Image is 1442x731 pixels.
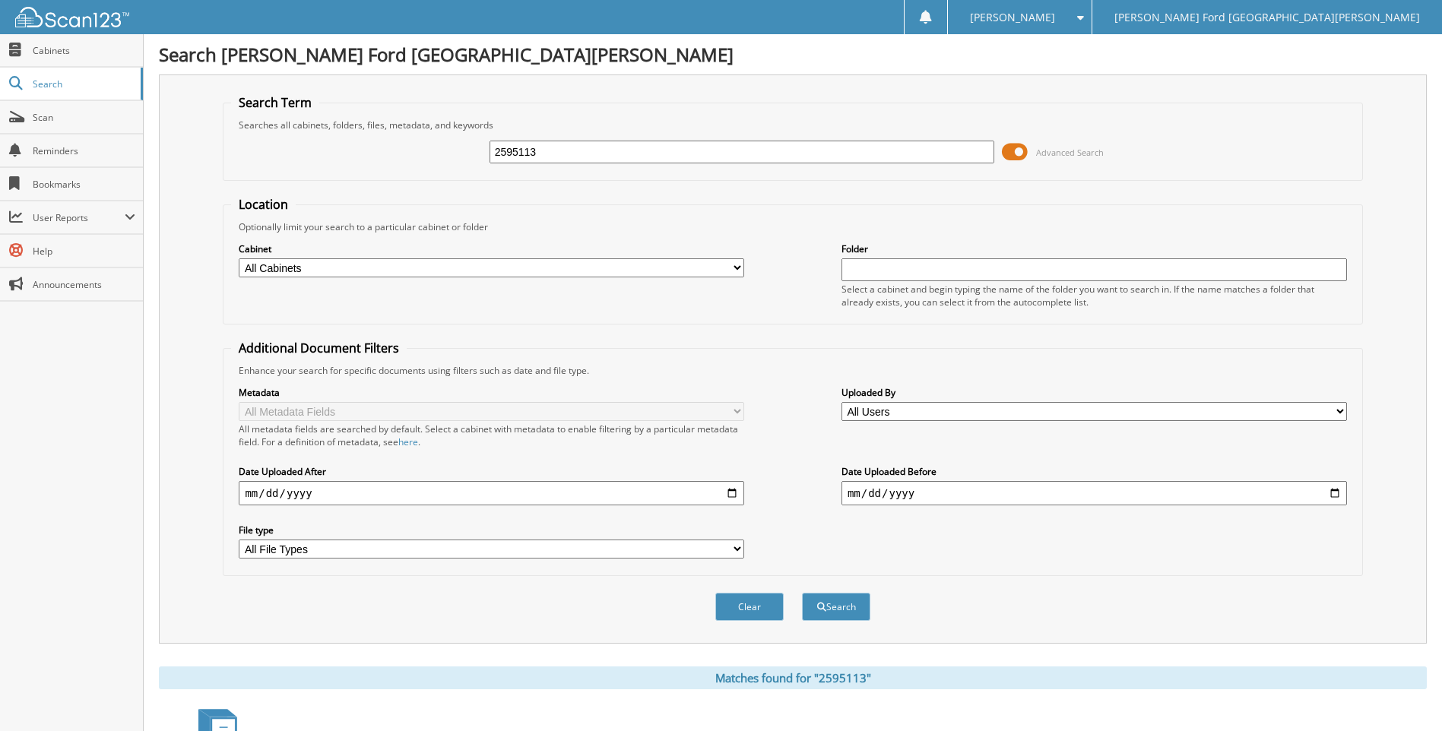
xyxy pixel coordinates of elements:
[1036,147,1104,158] span: Advanced Search
[841,283,1347,309] div: Select a cabinet and begin typing the name of the folder you want to search in. If the name match...
[159,42,1427,67] h1: Search [PERSON_NAME] Ford [GEOGRAPHIC_DATA][PERSON_NAME]
[841,242,1347,255] label: Folder
[239,465,744,478] label: Date Uploaded After
[841,386,1347,399] label: Uploaded By
[33,245,135,258] span: Help
[239,386,744,399] label: Metadata
[33,44,135,57] span: Cabinets
[1114,13,1420,22] span: [PERSON_NAME] Ford [GEOGRAPHIC_DATA][PERSON_NAME]
[15,7,129,27] img: scan123-logo-white.svg
[970,13,1055,22] span: [PERSON_NAME]
[802,593,870,621] button: Search
[231,119,1354,131] div: Searches all cabinets, folders, files, metadata, and keywords
[231,220,1354,233] div: Optionally limit your search to a particular cabinet or folder
[231,196,296,213] legend: Location
[33,211,125,224] span: User Reports
[159,666,1427,689] div: Matches found for "2595113"
[231,94,319,111] legend: Search Term
[33,178,135,191] span: Bookmarks
[239,524,744,536] label: File type
[398,435,418,448] a: here
[841,481,1347,505] input: end
[33,78,133,90] span: Search
[33,111,135,124] span: Scan
[33,278,135,291] span: Announcements
[239,422,744,448] div: All metadata fields are searched by default. Select a cabinet with metadata to enable filtering b...
[841,465,1347,478] label: Date Uploaded Before
[239,481,744,505] input: start
[231,364,1354,377] div: Enhance your search for specific documents using filters such as date and file type.
[715,593,784,621] button: Clear
[231,340,407,356] legend: Additional Document Filters
[239,242,744,255] label: Cabinet
[33,144,135,157] span: Reminders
